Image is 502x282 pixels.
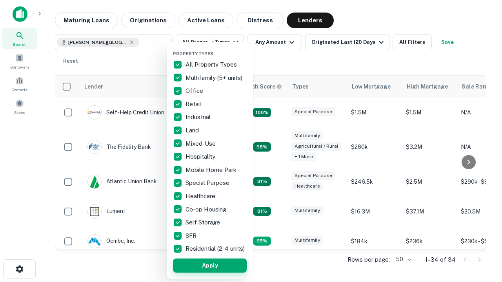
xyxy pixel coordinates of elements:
p: Residential (2-4 units) [186,244,246,253]
p: Land [186,126,200,135]
p: Special Purpose [186,178,231,188]
iframe: Chat Widget [463,219,502,257]
button: Apply [173,258,247,273]
p: Mixed-Use [186,139,217,148]
span: Property Types [173,51,213,56]
p: Office [186,86,205,96]
p: SFR [186,231,198,240]
p: Retail [186,99,203,109]
p: Co-op Housing [186,205,228,214]
p: All Property Types [186,60,238,69]
p: Healthcare [186,192,217,201]
p: Mobile Home Park [186,165,238,175]
p: Industrial [186,112,212,122]
p: Multifamily (5+ units) [186,73,244,83]
p: Self Storage [186,218,222,227]
p: Hospitality [186,152,217,161]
